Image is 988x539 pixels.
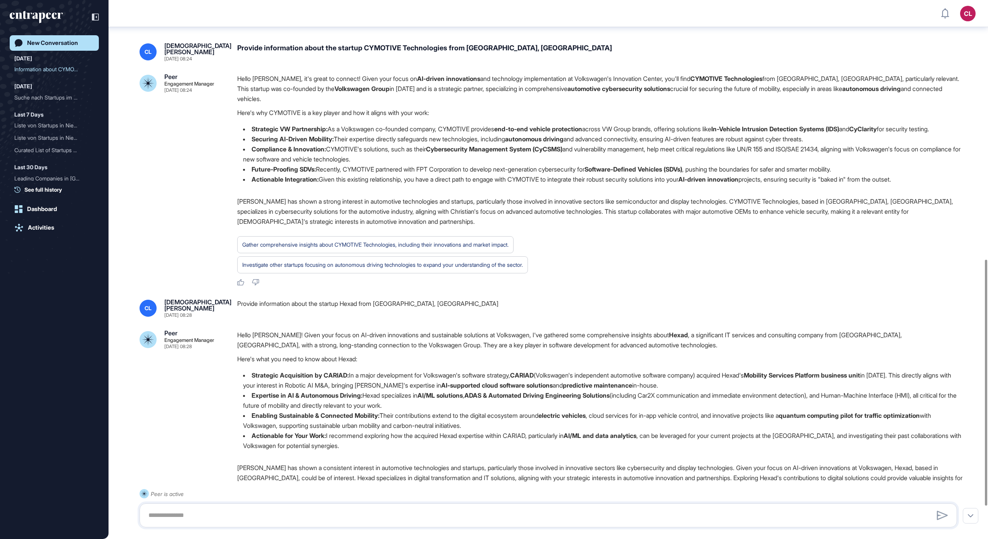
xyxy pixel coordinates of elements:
p: [PERSON_NAME] has shown a consistent interest in automotive technologies and startups, particular... [237,463,963,493]
button: CL [960,6,976,21]
strong: Expertise in AI & Autonomous Driving: [252,391,362,399]
p: Here's why CYMOTIVE is a key player and how it aligns with your work: [237,108,963,118]
p: Hello [PERSON_NAME]! Given your focus on AI-driven innovations and sustainable solutions at Volks... [237,330,963,350]
div: Activities [28,224,54,231]
li: Hexad specializes in , (including Car2X communication and immediate environment detection), and H... [237,390,963,410]
strong: Hexad [669,331,688,339]
strong: electric vehicles [538,412,586,419]
span: CL [145,305,152,311]
div: Curated List of Startups in Niedersachsen Focusing on Quantum Technology, Advanced Batteries, Mob... [14,144,94,156]
strong: Strategic VW Partnership: [252,125,328,133]
div: Peer [164,330,178,336]
div: Leading Companies in Affective Computing Technology for Vehicles [14,172,94,185]
p: Here's what you need to know about Hexad: [237,354,963,364]
div: Last 7 Days [14,110,43,119]
strong: Software-Defined Vehicles (SDVs) [585,165,682,173]
p: [PERSON_NAME] has shown a strong interest in automotive technologies and startups, particularly t... [237,196,963,227]
div: Suche nach Startups im Bereich Quantum Computing in Niedersachsen mit spezifischen Postleitzahlen [14,91,94,104]
div: Liste von Startups in Nie... [14,119,88,132]
li: CYMOTIVE's solutions, such as their and vulnerability management, help meet critical regulations ... [237,144,963,164]
strong: Securing AI-Driven Mobility: [252,135,334,143]
div: Peer is active [151,489,184,499]
strong: Strategic Acquisition by CARIAD: [252,371,349,379]
div: Leading Companies in [GEOGRAPHIC_DATA]... [14,172,88,185]
strong: AI/ML and data analytics [564,432,636,439]
div: Engagement Manager [164,338,214,343]
a: See full history [14,185,99,194]
div: Gather comprehensive insights about CYMOTIVE Technologies, including their innovations and market... [242,240,509,250]
li: In a major development for Volkswagen's software strategy, (Volkswagen's independent automotive s... [237,370,963,390]
div: Liste von Startups in Niedersachsen zu Quantum Technology, Sekundärzellen, fortschrittlicher Mobi... [14,132,94,144]
div: [DATE] 08:24 [164,88,192,93]
div: Peer [164,74,178,80]
div: [DATE] [14,54,32,63]
div: [DATE] 08:28 [164,313,192,318]
div: [DEMOGRAPHIC_DATA][PERSON_NAME] [164,299,231,311]
strong: autonomous driving [842,85,901,93]
strong: Mobility Services Platform business unit [744,371,860,379]
strong: CYMOTIVE Technologies [690,75,762,82]
div: Liste von Startups in Nie... [14,132,88,144]
div: Engagement Manager [164,81,214,86]
div: Information about CYMOTIV... [14,63,88,76]
strong: CARIAD [510,371,534,379]
div: New Conversation [27,39,78,46]
span: See full history [24,185,62,194]
a: Dashboard [10,201,99,217]
div: Dashboard [27,206,57,213]
div: Provide information about the startup Hexad from [GEOGRAPHIC_DATA], [GEOGRAPHIC_DATA] [237,299,963,318]
div: entrapeer-logo [10,11,63,23]
li: Recently, CYMOTIVE partnered with FPT Corporation to develop next-generation cybersecurity for , ... [237,164,963,174]
strong: Future-Proofing SDVs: [252,165,316,173]
strong: Actionable Integration: [252,175,319,183]
li: Their expertise directly safeguards new technologies, including and advanced connectivity, ensuri... [237,134,963,144]
div: Provide information about the startup CYMOTIVE Technologies from [GEOGRAPHIC_DATA], [GEOGRAPHIC_D... [237,43,963,61]
div: Information about CYMOTIVE Technologies Startup in Wolfsburg, Germany [14,63,94,76]
span: CL [145,49,152,55]
li: Given this existing relationship, you have a direct path to engage with CYMOTIVE to integrate the... [237,174,963,184]
strong: Actionable for Your Work: [252,432,326,439]
div: [DATE] [14,82,32,91]
strong: AI/ML solutions [417,391,463,399]
div: Curated List of Startups ... [14,144,88,156]
strong: predictive maintenance [563,381,632,389]
strong: CyClarity [849,125,877,133]
strong: Compliance & Innovation: [252,145,326,153]
div: [DATE] 08:24 [164,57,192,61]
li: I recommend exploring how the acquired Hexad expertise within CARIAD, particularly in , can be le... [237,431,963,451]
strong: AI-driven innovations [417,75,480,82]
strong: In-Vehicle Intrusion Detection Systems (IDS) [711,125,839,133]
strong: AI-supported cloud software solutions [441,381,553,389]
strong: Volkswagen Group [335,85,390,93]
p: Hello [PERSON_NAME], it's great to connect! Given your focus on and technology implementation at ... [237,74,963,104]
div: Investigate other startups focusing on autonomous driving technologies to expand your understandi... [242,260,523,270]
a: New Conversation [10,35,99,51]
div: Suche nach Startups im Be... [14,91,88,104]
strong: end-to-end vehicle protection [494,125,582,133]
strong: ADAS & Automated Driving Engineering Solutions [464,391,610,399]
div: Last 30 Days [14,163,47,172]
div: Liste von Startups in Niedersachsen, die im Bereich Quanten-Technologie tätig sind [14,119,94,132]
strong: Enabling Sustainable & Connected Mobility: [252,412,379,419]
div: [DEMOGRAPHIC_DATA][PERSON_NAME] [164,43,231,55]
strong: AI-driven innovation [678,175,738,183]
li: As a Volkswagen co-founded company, CYMOTIVE provides across VW Group brands, offering solutions ... [237,124,963,134]
strong: Cybersecurity Management System (CyCSMS) [426,145,562,153]
li: Their contributions extend to the digital ecosystem around , cloud services for in-app vehicle co... [237,410,963,431]
div: [DATE] 08:28 [164,344,192,349]
strong: autonomous driving [505,135,564,143]
strong: automotive cybersecurity solutions [567,85,670,93]
a: Activities [10,220,99,235]
strong: quantum computing pilot for traffic optimization [779,412,920,419]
